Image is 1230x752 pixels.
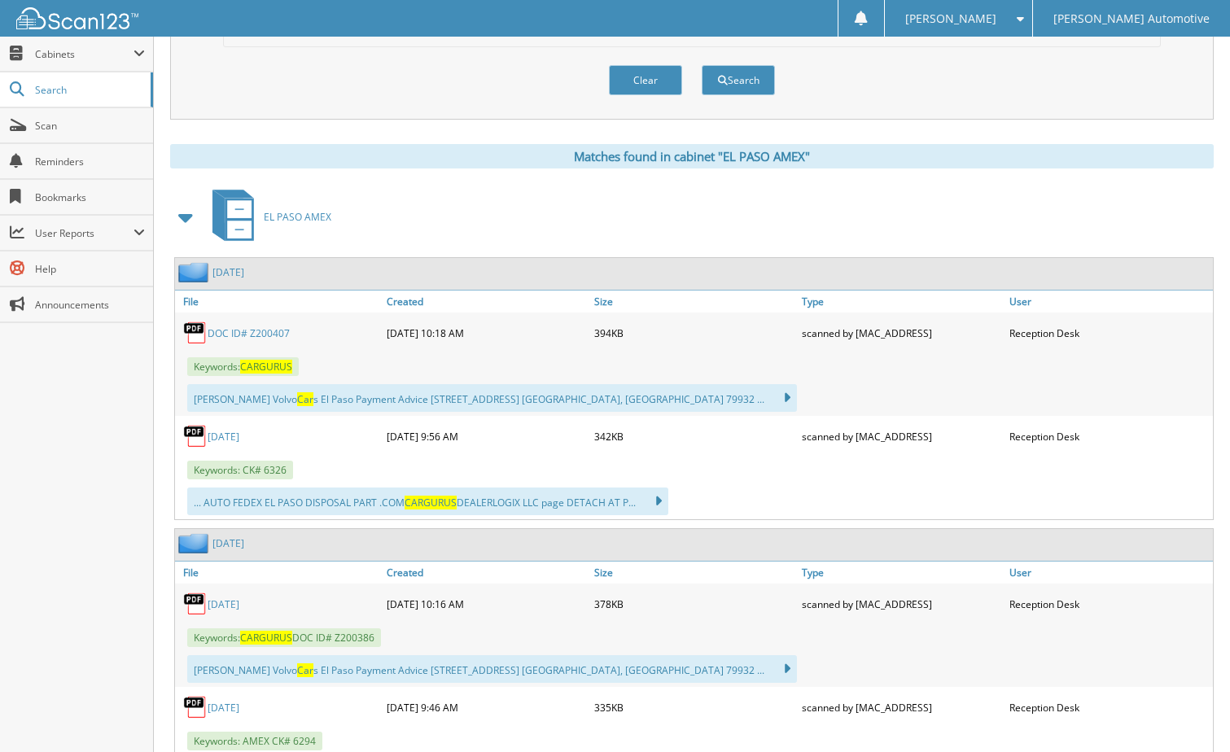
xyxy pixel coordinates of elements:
[35,262,145,276] span: Help
[35,190,145,204] span: Bookmarks
[405,496,423,509] span: CAR
[1149,674,1230,752] iframe: Chat Widget
[212,536,244,550] a: [DATE]
[16,7,138,29] img: scan123-logo-white.svg
[590,562,798,584] a: Size
[170,144,1214,168] div: Matches found in cabinet "EL PASO AMEX"
[383,420,590,453] div: [DATE] 9:56 AM
[183,695,208,719] img: PDF.png
[1005,588,1213,620] div: Reception Desk
[383,291,590,313] a: Created
[187,357,299,376] span: Keywords:
[1053,14,1210,24] span: [PERSON_NAME] Automotive
[208,597,239,611] a: [DATE]
[609,65,682,95] button: Clear
[798,562,1005,584] a: Type
[35,83,142,97] span: Search
[187,487,668,515] div: ... AUTO FEDEX EL PASO DISPOSAL PART .COM DEALERLOGIX LLC page DETACH AT P...
[183,424,208,448] img: PDF.png
[1005,317,1213,349] div: Reception Desk
[187,628,381,647] span: Keywords: DOC ID# Z200386
[35,119,145,133] span: Scan
[590,420,798,453] div: 342KB
[183,592,208,616] img: PDF.png
[187,655,797,683] div: [PERSON_NAME] Volvo s El Paso Payment Advice [STREET_ADDRESS] [GEOGRAPHIC_DATA], [GEOGRAPHIC_DATA...
[798,691,1005,724] div: scanned by [MAC_ADDRESS]
[1005,691,1213,724] div: Reception Desk
[178,533,212,553] img: folder2.png
[798,291,1005,313] a: Type
[187,461,293,479] span: Keywords: CK# 6326
[383,588,590,620] div: [DATE] 10:16 AM
[178,262,212,282] img: folder2.png
[259,631,292,645] span: GURUS
[208,326,290,340] a: DOC ID# Z200407
[590,691,798,724] div: 335KB
[297,663,313,677] span: Car
[1005,420,1213,453] div: Reception Desk
[187,732,322,750] span: Keywords: AMEX CK# 6294
[798,420,1005,453] div: scanned by [MAC_ADDRESS]
[208,430,239,444] a: [DATE]
[423,496,457,509] span: GURUS
[297,392,313,406] span: Car
[183,321,208,345] img: PDF.png
[905,14,996,24] span: [PERSON_NAME]
[798,317,1005,349] div: scanned by [MAC_ADDRESS]
[383,562,590,584] a: Created
[240,360,259,374] span: CAR
[590,588,798,620] div: 378KB
[240,631,259,645] span: CAR
[175,291,383,313] a: File
[702,65,775,95] button: Search
[1005,562,1213,584] a: User
[203,185,331,249] a: EL PASO AMEX
[590,291,798,313] a: Size
[259,360,292,374] span: GURUS
[1005,291,1213,313] a: User
[35,155,145,168] span: Reminders
[264,210,331,224] span: EL PASO AMEX
[175,562,383,584] a: File
[383,691,590,724] div: [DATE] 9:46 AM
[35,298,145,312] span: Announcements
[35,47,134,61] span: Cabinets
[35,226,134,240] span: User Reports
[590,317,798,349] div: 394KB
[383,317,590,349] div: [DATE] 10:18 AM
[212,265,244,279] a: [DATE]
[208,701,239,715] a: [DATE]
[187,384,797,412] div: [PERSON_NAME] Volvo s El Paso Payment Advice [STREET_ADDRESS] [GEOGRAPHIC_DATA], [GEOGRAPHIC_DATA...
[798,588,1005,620] div: scanned by [MAC_ADDRESS]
